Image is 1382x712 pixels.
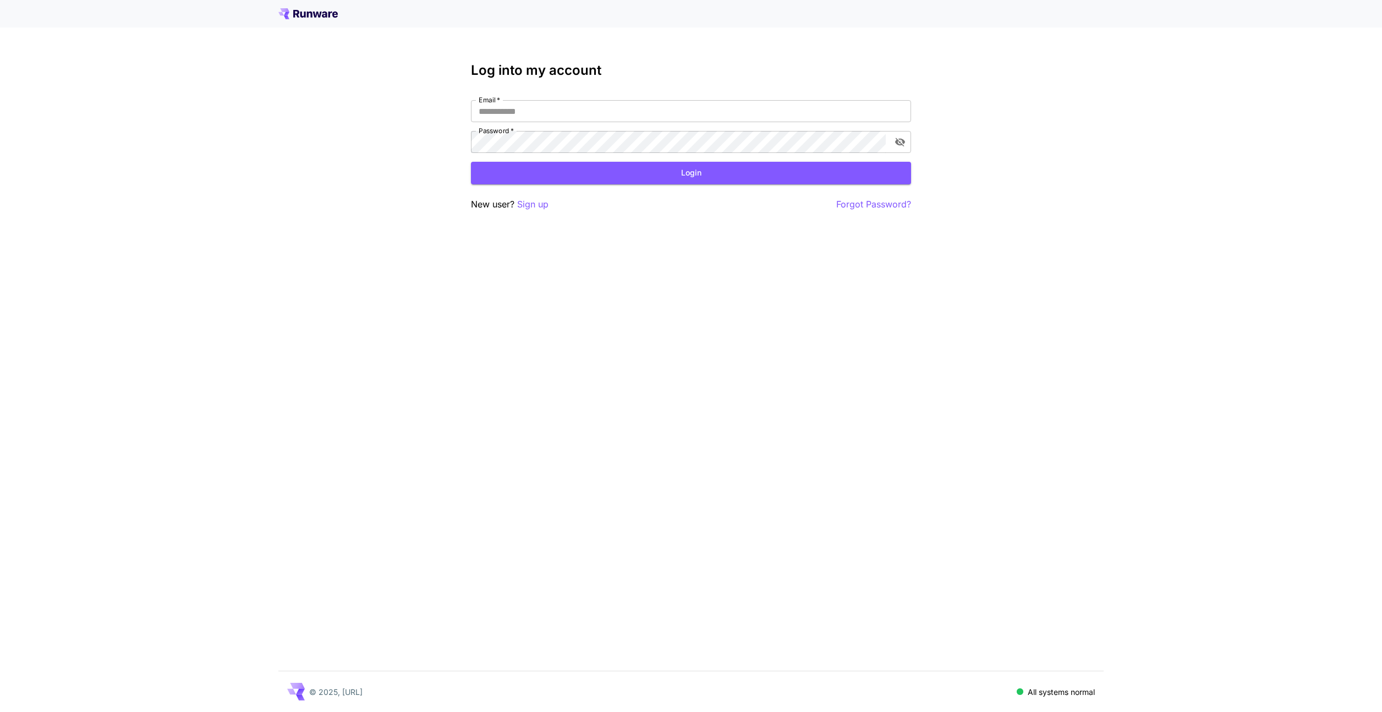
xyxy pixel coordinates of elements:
[890,132,910,152] button: toggle password visibility
[471,198,549,211] p: New user?
[471,162,911,184] button: Login
[479,95,500,105] label: Email
[479,126,514,135] label: Password
[517,198,549,211] button: Sign up
[471,63,911,78] h3: Log into my account
[309,686,363,698] p: © 2025, [URL]
[1028,686,1095,698] p: All systems normal
[836,198,911,211] button: Forgot Password?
